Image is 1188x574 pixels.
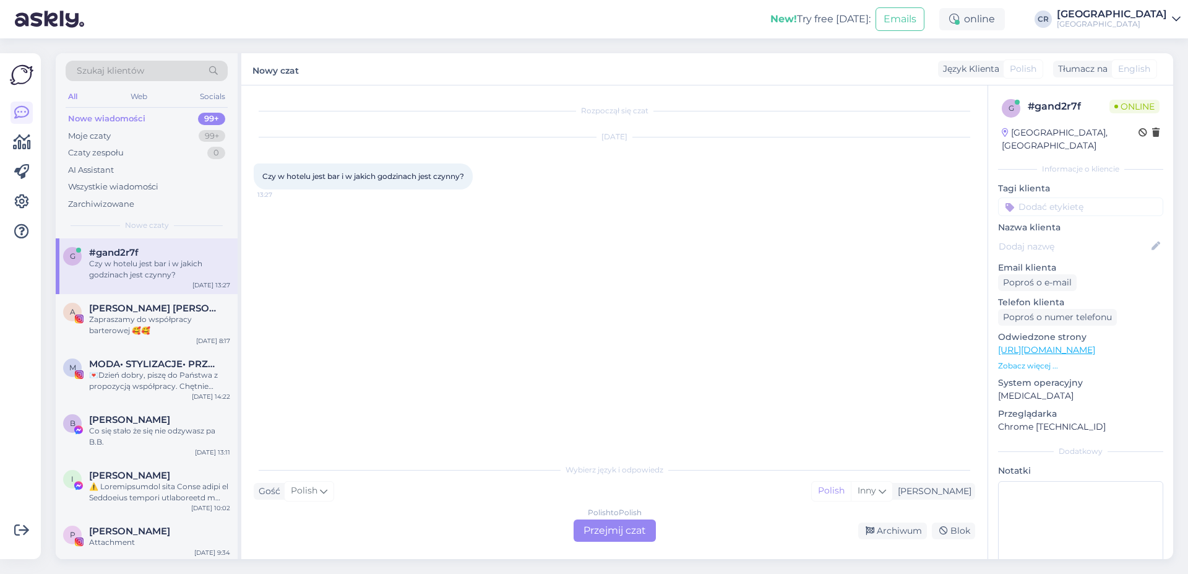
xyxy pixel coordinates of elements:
[89,470,170,481] span: Igor Jafar
[70,307,75,316] span: A
[998,198,1163,216] input: Dodać etykietę
[998,163,1163,175] div: Informacje o kliencie
[1057,9,1167,19] div: [GEOGRAPHIC_DATA]
[199,130,225,142] div: 99+
[254,105,975,116] div: Rozpoczął się czat
[858,523,927,539] div: Archiwum
[89,314,230,336] div: Zapraszamy do współpracy barterowej 🥰🥰
[194,548,230,557] div: [DATE] 9:34
[574,520,656,542] div: Przejmij czat
[1053,63,1108,76] div: Tłumacz na
[71,474,74,484] span: I
[1109,100,1160,113] span: Online
[938,63,999,76] div: Język Klienta
[770,12,871,27] div: Try free [DATE]:
[932,523,975,539] div: Blok
[125,220,169,231] span: Nowe czaty
[128,89,150,105] div: Web
[196,336,230,346] div: [DATE] 8:17
[89,537,230,548] div: Attachment
[254,485,280,498] div: Gość
[998,464,1163,477] p: Notatki
[1028,99,1109,114] div: # gand2r7f
[68,164,114,176] div: AI Assistant
[998,376,1163,389] p: System operacyjny
[192,392,230,401] div: [DATE] 14:22
[191,503,230,513] div: [DATE] 10:02
[192,280,230,290] div: [DATE] 13:27
[998,331,1163,344] p: Odwiedzone strony
[89,414,170,425] span: Bożena Bolewicz
[89,359,218,370] span: MODA• STYLIZACJE• PRZEGLĄDY KOLEKCJI
[998,446,1163,457] div: Dodatkowy
[68,147,124,159] div: Czaty zespołu
[89,303,218,314] span: Anna Żukowska Ewa Adamczewska BLIŹNIACZKI • Bóg • rodzina • dom
[876,7,924,31] button: Emails
[254,131,975,142] div: [DATE]
[66,89,80,105] div: All
[1009,103,1014,113] span: g
[68,113,145,125] div: Nowe wiadomości
[893,485,971,498] div: [PERSON_NAME]
[10,63,33,87] img: Askly Logo
[252,61,299,77] label: Nowy czat
[858,485,876,496] span: Inny
[1057,9,1181,29] a: [GEOGRAPHIC_DATA][GEOGRAPHIC_DATA]
[939,8,1005,30] div: online
[207,147,225,159] div: 0
[770,13,797,25] b: New!
[998,296,1163,309] p: Telefon klienta
[998,344,1095,355] a: [URL][DOMAIN_NAME]
[291,484,317,498] span: Polish
[1035,11,1052,28] div: CR
[197,89,228,105] div: Socials
[195,448,230,457] div: [DATE] 13:11
[998,221,1163,234] p: Nazwa klienta
[262,172,464,181] span: Czy w hotelu jest bar i w jakich godzinach jest czynny?
[998,261,1163,274] p: Email klienta
[1002,126,1138,152] div: [GEOGRAPHIC_DATA], [GEOGRAPHIC_DATA]
[254,464,975,476] div: Wybierz język i odpowiedz
[588,507,642,518] div: Polish to Polish
[998,360,1163,372] p: Zobacz więcej ...
[257,190,304,199] span: 13:27
[1010,63,1036,76] span: Polish
[89,425,230,448] div: Co się stało że się nie odzywasz pa B.B.
[89,247,139,258] span: #gand2r7f
[68,181,158,193] div: Wszystkie wiadomości
[998,274,1077,291] div: Poproś o e-mail
[998,407,1163,420] p: Przeglądarka
[998,389,1163,402] p: [MEDICAL_DATA]
[1118,63,1150,76] span: English
[998,309,1117,326] div: Poproś o numer telefonu
[198,113,225,125] div: 99+
[89,481,230,503] div: ⚠️ Loremipsumdol sita Conse adipi el Seddoeius tempori utlaboreetd m aliqua enimadmini veniamqún...
[89,258,230,280] div: Czy w hotelu jest bar i w jakich godzinach jest czynny?
[70,251,75,261] span: g
[89,526,170,537] span: Paweł Pokarowski
[70,530,75,539] span: P
[1057,19,1167,29] div: [GEOGRAPHIC_DATA]
[68,198,134,211] div: Zarchiwizowane
[70,419,75,428] span: B
[999,240,1149,253] input: Dodaj nazwę
[998,182,1163,195] p: Tagi klienta
[69,363,76,372] span: M
[812,482,851,500] div: Polish
[77,64,144,77] span: Szukaj klientów
[998,420,1163,433] p: Chrome [TECHNICAL_ID]
[68,130,111,142] div: Moje czaty
[89,370,230,392] div: 💌Dzień dobry, piszę do Państwa z propozycją współpracy. Chętnie odwiedziłabym Państwa hotel z rod...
